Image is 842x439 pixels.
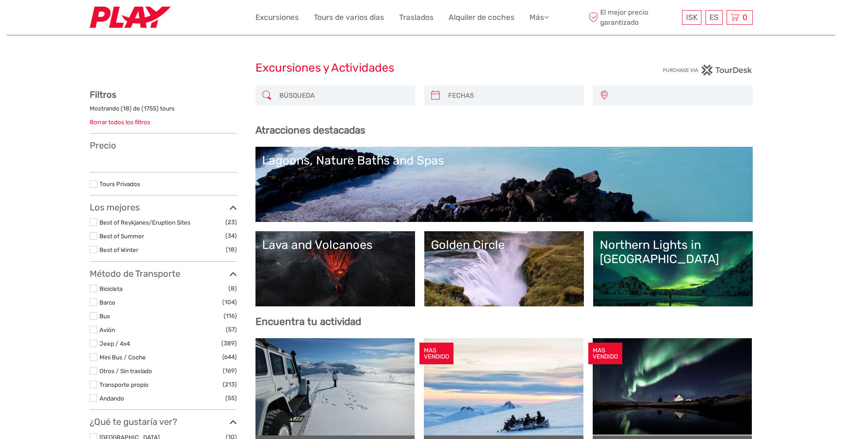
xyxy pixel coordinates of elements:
b: Encuentra tu actividad [255,316,361,328]
h3: ¿Qué te gustaría ver? [90,416,237,427]
a: Lava and Volcanoes [262,238,408,300]
a: Best of Winter [99,246,138,253]
a: Tours de varios días [314,11,384,24]
a: Best of Reykjanes/Eruption Sites [99,219,190,226]
span: (55) [225,393,237,403]
a: Más [530,11,549,24]
span: El mejor precio garantizado [587,8,680,27]
h1: Excursiones y Actividades [255,61,587,75]
h3: Precio [90,140,237,151]
label: 1755 [144,104,156,113]
input: BÚSQUEDA [276,88,411,103]
span: ISK [686,13,697,22]
a: Otros / Sin traslado [99,367,152,374]
a: Transporte propio [99,381,149,388]
div: Golden Circle [431,238,577,252]
span: (644) [222,352,237,362]
a: Excursiones [255,11,299,24]
div: Lava and Volcanoes [262,238,408,252]
div: Northern Lights in [GEOGRAPHIC_DATA] [600,238,746,267]
input: FECHAS [445,88,579,103]
span: (23) [225,217,237,227]
span: (8) [229,283,237,294]
div: Lagoons, Nature Baths and Spas [262,153,746,168]
a: Lagoons, Nature Baths and Spas [262,153,746,215]
a: Borrar todos los filtros [90,118,150,126]
span: 0 [741,13,749,22]
b: Atracciones destacadas [255,124,365,136]
span: (34) [225,231,237,241]
span: (169) [223,366,237,376]
div: MAS VENDIDO [588,343,622,365]
label: 18 [123,104,130,113]
h3: Método de Transporte [90,268,237,279]
div: ES [705,10,723,25]
a: Avión [99,326,115,333]
a: Northern Lights in [GEOGRAPHIC_DATA] [600,238,746,300]
a: Alquiler de coches [449,11,514,24]
a: Bus [99,313,110,320]
a: Golden Circle [431,238,577,300]
a: Andando [99,395,124,402]
span: (57) [226,324,237,335]
h3: Los mejores [90,202,237,213]
span: (104) [222,297,237,307]
span: (213) [223,379,237,389]
span: (18) [226,244,237,255]
span: (389) [221,338,237,348]
div: MAS VENDIDO [419,343,453,365]
a: Mini Bus / Coche [99,354,146,361]
a: Tours Privados [99,180,140,187]
a: Bicicleta [99,285,122,292]
a: Barco [99,299,115,306]
a: Best of Summer [99,233,144,240]
div: Mostrando ( ) de ( ) tours [90,104,237,118]
img: Fly Play [90,7,171,28]
a: Jeep / 4x4 [99,340,130,347]
strong: Filtros [90,89,116,100]
span: (116) [224,311,237,321]
img: PurchaseViaTourDesk.png [663,65,752,76]
a: Traslados [399,11,434,24]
